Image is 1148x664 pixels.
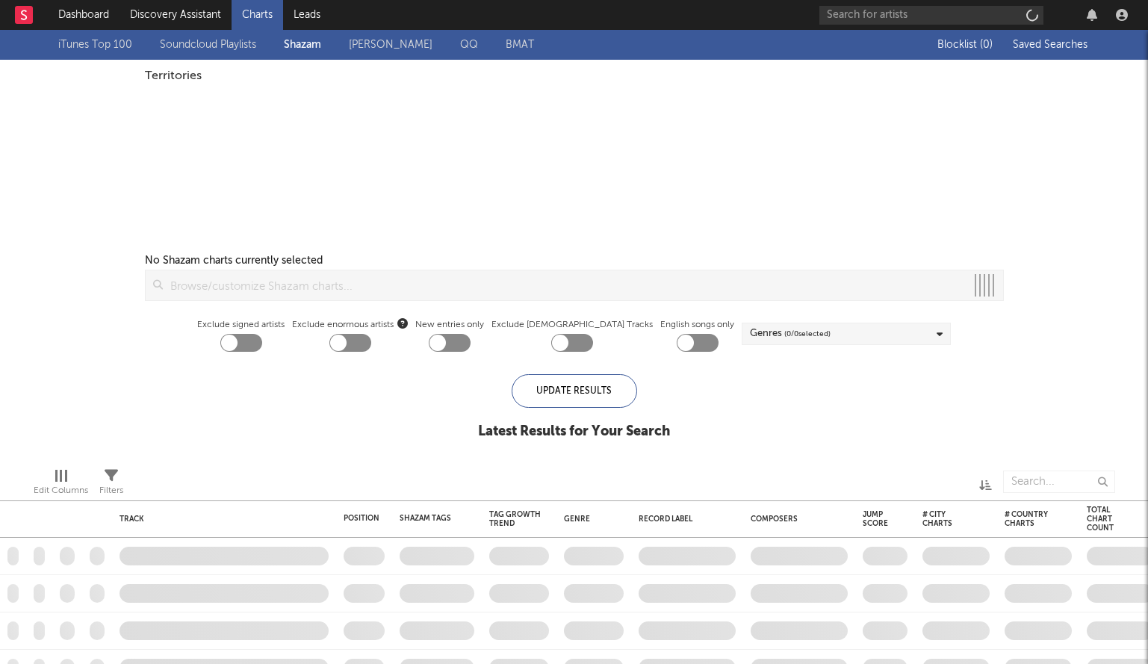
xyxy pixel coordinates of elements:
[922,510,967,528] div: # City Charts
[292,316,408,334] span: Exclude enormous artists
[99,463,123,506] div: Filters
[415,316,484,334] label: New entries only
[819,6,1043,25] input: Search for artists
[99,482,123,500] div: Filters
[639,515,728,524] div: Record Label
[120,515,321,524] div: Track
[1008,39,1090,51] button: Saved Searches
[863,510,888,528] div: Jump Score
[160,36,256,54] a: Soundcloud Playlists
[1013,40,1090,50] span: Saved Searches
[197,316,285,334] label: Exclude signed artists
[491,316,653,334] label: Exclude [DEMOGRAPHIC_DATA] Tracks
[397,316,408,330] button: Exclude enormous artists
[34,482,88,500] div: Edit Columns
[1003,471,1115,493] input: Search...
[478,423,670,441] div: Latest Results for Your Search
[145,67,1004,85] div: Territories
[506,36,534,54] a: BMAT
[784,325,831,343] span: ( 0 / 0 selected)
[1005,510,1049,528] div: # Country Charts
[751,515,840,524] div: Composers
[937,40,993,50] span: Blocklist
[34,463,88,506] div: Edit Columns
[460,36,478,54] a: QQ
[564,515,616,524] div: Genre
[512,374,637,408] div: Update Results
[163,270,966,300] input: Browse/customize Shazam charts...
[489,510,542,528] div: Tag Growth Trend
[400,514,452,523] div: Shazam Tags
[145,252,323,270] div: No Shazam charts currently selected
[344,514,379,523] div: Position
[980,40,993,50] span: ( 0 )
[660,316,734,334] label: English songs only
[349,36,432,54] a: [PERSON_NAME]
[58,36,132,54] a: iTunes Top 100
[750,325,831,343] div: Genres
[1087,506,1132,533] div: Total Chart Count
